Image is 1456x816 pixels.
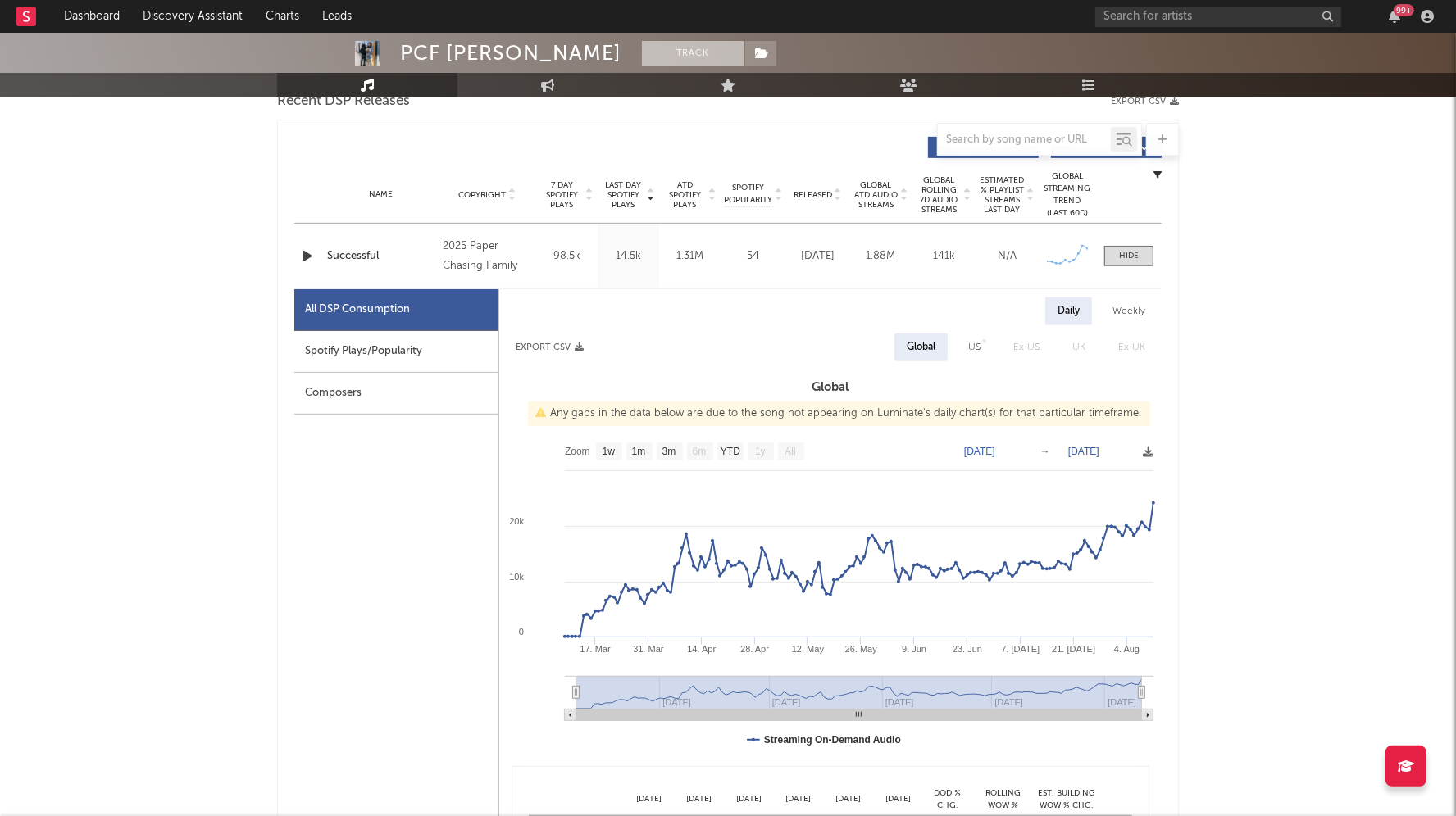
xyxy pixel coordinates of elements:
text: 12. May [792,644,825,654]
span: Estimated % Playlist Streams Last Day [980,175,1025,215]
div: 1.31M [663,248,717,265]
text: 6m [693,447,707,458]
span: Recent DSP Releases [277,92,410,111]
text: [DATE] [1068,446,1099,457]
div: Any gaps in the data below are due to the song not appearing on Luminate's daily chart(s) for tha... [528,401,1150,426]
div: [DATE] [824,793,874,805]
div: Global Streaming Trend (Last 60D) [1043,170,1092,220]
text: [DATE] [964,446,995,457]
div: 2025 Paper Chasing Family [443,237,532,276]
span: Last Day Spotify Plays [602,180,645,210]
div: N/A [980,248,1035,265]
h3: Global [499,378,1162,397]
span: Spotify Popularity [725,182,773,206]
text: 3m [662,447,676,458]
div: [DATE] [625,793,675,805]
span: 7 Day Spotify Plays [540,180,584,210]
text: 28. Apr [740,644,769,654]
div: 99 + [1394,4,1414,16]
button: Export CSV [1111,97,1179,107]
div: PCF [PERSON_NAME] [400,41,621,66]
div: Rolling WoW % Chg. [972,787,1034,811]
span: ATD Spotify Plays [663,180,707,210]
text: → [1040,446,1050,457]
button: 99+ [1389,10,1400,23]
div: [DATE] [724,793,774,805]
text: 10k [509,572,524,582]
div: [DATE] [790,248,845,265]
div: 14.5k [602,248,655,265]
text: 9. Jun [902,644,926,654]
text: Streaming On-Demand Audio [764,734,901,746]
text: 26. May [845,644,878,654]
div: [DATE] [774,793,824,805]
text: Zoom [565,447,590,458]
div: Daily [1045,297,1092,325]
text: YTD [721,447,740,458]
text: 23. Jun [953,644,982,654]
text: 21. [DATE] [1052,644,1095,654]
div: 54 [725,248,782,265]
a: Successful [327,248,435,265]
div: US [968,338,981,357]
text: 20k [509,516,524,526]
div: [DATE] [674,793,724,805]
text: 0 [519,627,524,637]
div: 141k [917,248,971,265]
button: Export CSV [516,342,584,352]
span: Copyright [458,190,506,200]
div: DoD % Chg. [923,787,972,811]
div: [DATE] [873,793,923,805]
div: Weekly [1100,297,1158,325]
text: 31. Mar [633,644,664,654]
div: All DSP Consumption [305,300,410,320]
text: 17. Mar [580,644,611,654]
div: Name [327,188,435,201]
div: All DSP Consumption [294,289,498,331]
button: Track [642,41,744,66]
text: 4. Aug [1114,644,1140,654]
input: Search for artists [1095,7,1341,27]
text: 1y [755,447,766,458]
div: Composers [294,373,498,415]
div: Est. Building WoW % Chg. [1034,787,1099,811]
div: Spotify Plays/Popularity [294,331,498,373]
span: Released [794,190,832,200]
span: Global Rolling 7D Audio Streams [917,175,962,215]
div: 98.5k [540,248,594,265]
text: 1w [603,447,616,458]
div: 1.88M [853,248,908,265]
input: Search by song name or URL [938,134,1111,147]
span: Global ATD Audio Streams [853,180,899,210]
text: 1m [632,447,646,458]
div: Global [907,338,935,357]
text: 7. [DATE] [1001,644,1040,654]
text: All [785,447,795,458]
text: 14. Apr [687,644,716,654]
